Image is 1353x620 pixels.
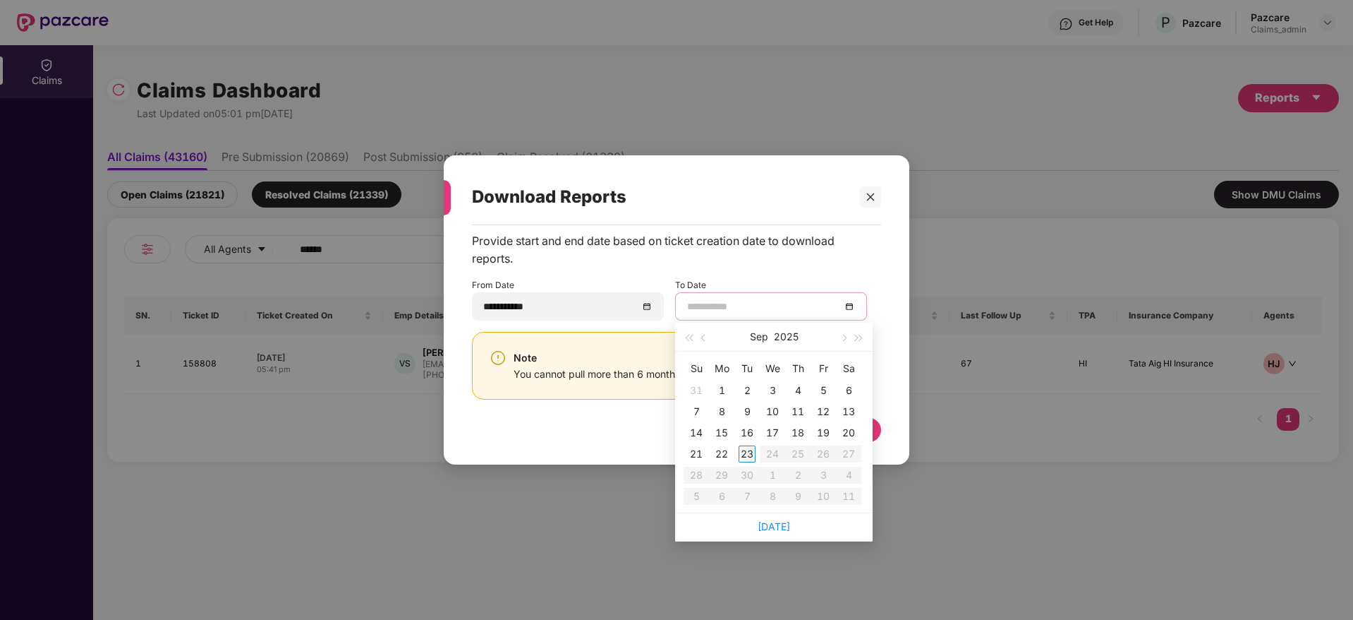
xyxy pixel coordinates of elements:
th: Su [684,357,709,380]
div: 23 [739,446,756,463]
div: You cannot pull more than 6 months of data at a time. [514,366,762,382]
button: 2025 [774,323,799,351]
td: 2025-09-10 [760,401,785,422]
td: 2025-09-18 [785,422,811,443]
div: 5 [815,382,832,399]
td: 2025-09-20 [836,422,861,443]
td: 2025-09-01 [709,380,734,401]
div: 13 [840,403,857,420]
button: Sep [750,323,768,351]
td: 2025-09-15 [709,422,734,443]
div: 18 [789,424,806,441]
td: 2025-09-16 [734,422,760,443]
div: 14 [688,424,705,441]
div: 22 [713,446,730,463]
td: 2025-09-23 [734,443,760,465]
div: 17 [764,424,781,441]
td: 2025-09-05 [811,380,836,401]
div: 6 [840,382,857,399]
div: 21 [688,446,705,463]
div: To Date [675,279,867,321]
div: 11 [789,403,806,420]
th: Sa [836,357,861,380]
div: 1 [713,382,730,399]
td: 2025-09-06 [836,380,861,401]
div: 31 [688,382,705,399]
span: close [866,192,875,202]
td: 2025-09-03 [760,380,785,401]
div: 15 [713,424,730,441]
div: 7 [688,403,705,420]
td: 2025-09-13 [836,401,861,422]
th: Th [785,357,811,380]
td: 2025-09-12 [811,401,836,422]
div: 20 [840,424,857,441]
div: Download Reports [472,169,847,225]
div: Provide start and end date based on ticket creation date to download reports. [472,232,867,268]
td: 2025-08-31 [684,380,709,401]
td: 2025-09-02 [734,380,760,401]
div: 16 [739,424,756,441]
img: svg+xml;base64,PHN2ZyBpZD0iV2FybmluZ18tXzI0eDI0IiBkYXRhLW5hbWU9Ildhcm5pbmcgLSAyNHgyNCIgeG1sbnM9Im... [490,350,506,366]
div: 4 [789,382,806,399]
td: 2025-09-14 [684,422,709,443]
div: 19 [815,424,832,441]
div: 10 [764,403,781,420]
td: 2025-09-04 [785,380,811,401]
th: Tu [734,357,760,380]
div: 8 [713,403,730,420]
td: 2025-09-19 [811,422,836,443]
div: Note [514,350,762,366]
div: 2 [739,382,756,399]
th: Mo [709,357,734,380]
td: 2025-09-21 [684,443,709,465]
td: 2025-09-07 [684,401,709,422]
div: 3 [764,382,781,399]
th: We [760,357,785,380]
td: 2025-09-17 [760,422,785,443]
th: Fr [811,357,836,380]
div: 9 [739,403,756,420]
a: [DATE] [758,520,790,532]
td: 2025-09-22 [709,443,734,465]
td: 2025-09-09 [734,401,760,422]
div: 12 [815,403,832,420]
td: 2025-09-08 [709,401,734,422]
td: 2025-09-11 [785,401,811,422]
div: From Date [472,279,664,321]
